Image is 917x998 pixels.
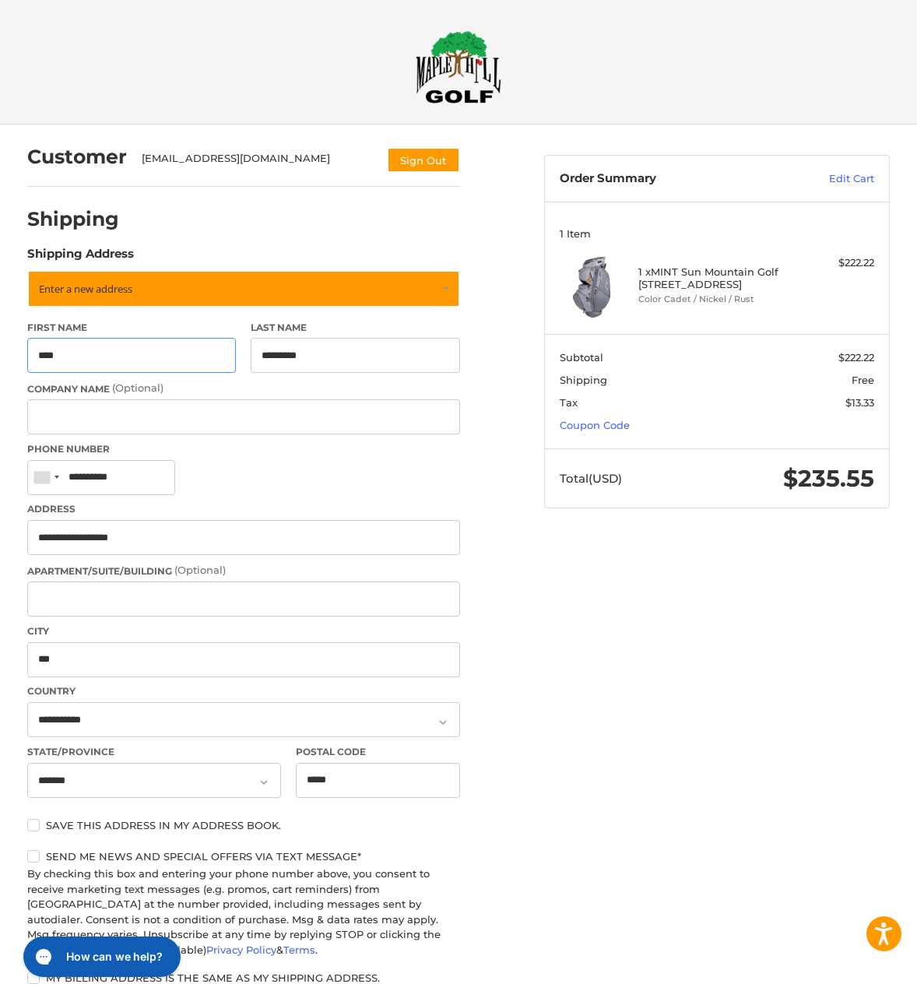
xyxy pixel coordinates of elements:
[27,850,460,863] label: Send me news and special offers via text message*
[142,151,372,173] div: [EMAIL_ADDRESS][DOMAIN_NAME]
[560,471,622,486] span: Total (USD)
[852,374,874,386] span: Free
[206,944,276,956] a: Privacy Policy
[416,30,501,104] img: Maple Hill Golf
[783,464,874,493] span: $235.55
[27,624,460,638] label: City
[845,396,874,409] span: $13.33
[560,227,874,240] h3: 1 Item
[560,171,774,187] h3: Order Summary
[27,270,460,307] a: Enter or select a different address
[774,171,874,187] a: Edit Cart
[283,944,315,956] a: Terms
[638,265,792,291] h4: 1 x MINT Sun Mountain Golf [STREET_ADDRESS]
[387,147,460,173] button: Sign Out
[27,502,460,516] label: Address
[27,972,460,984] label: My billing address is the same as my shipping address.
[560,351,603,364] span: Subtotal
[560,419,630,431] a: Coupon Code
[560,396,578,409] span: Tax
[27,563,460,578] label: Apartment/Suite/Building
[16,931,185,982] iframe: Gorgias live chat messenger
[838,351,874,364] span: $222.22
[27,819,460,831] label: Save this address in my address book.
[27,745,281,759] label: State/Province
[560,374,607,386] span: Shipping
[27,245,134,270] legend: Shipping Address
[27,321,236,335] label: First Name
[638,293,792,306] li: Color Cadet / Nickel / Rust
[27,381,460,396] label: Company Name
[27,866,460,958] div: By checking this box and entering your phone number above, you consent to receive marketing text ...
[296,745,460,759] label: Postal Code
[27,207,119,231] h2: Shipping
[251,321,459,335] label: Last Name
[27,684,460,698] label: Country
[174,564,226,576] small: (Optional)
[39,282,132,296] span: Enter a new address
[27,442,460,456] label: Phone Number
[112,381,163,394] small: (Optional)
[796,255,874,271] div: $222.22
[27,145,127,169] h2: Customer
